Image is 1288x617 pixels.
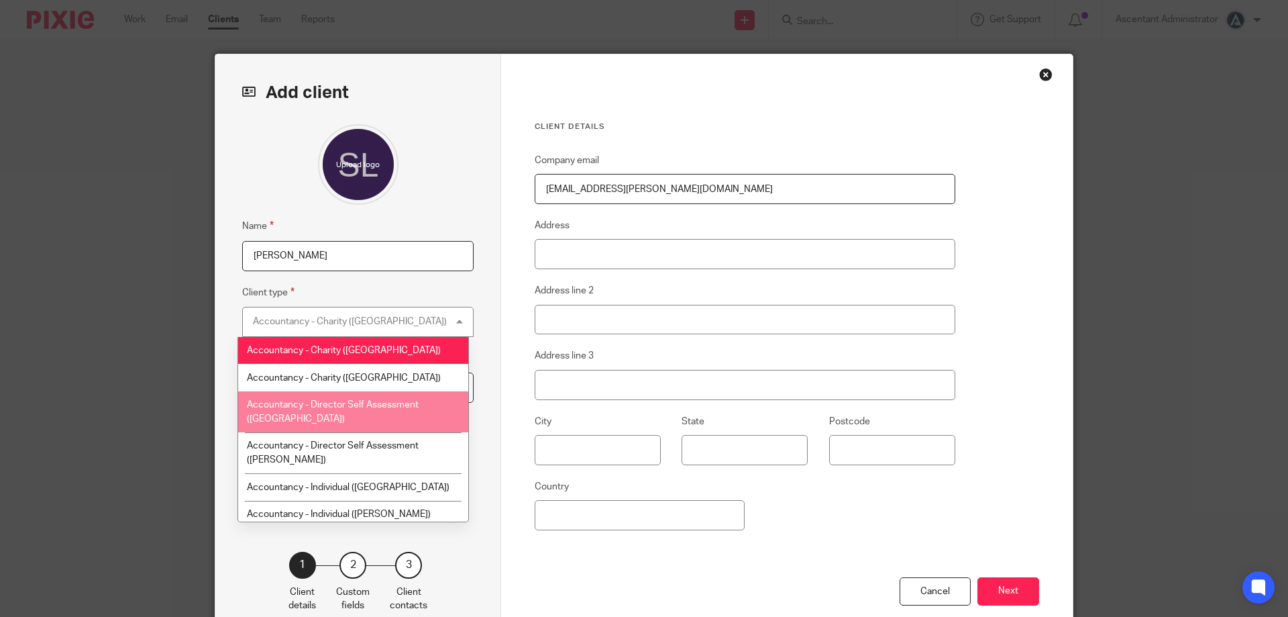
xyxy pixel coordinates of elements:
p: Custom fields [336,585,370,613]
span: Accountancy - Individual ([GEOGRAPHIC_DATA]) [247,483,449,492]
h2: Add client [242,81,474,104]
div: 2 [339,552,366,579]
span: Accountancy - Charity ([GEOGRAPHIC_DATA]) [247,346,441,355]
label: Address [535,219,570,232]
span: Accountancy - Individual ([PERSON_NAME]) [247,510,431,519]
p: Client details [288,585,316,613]
div: 1 [289,552,316,579]
div: Close this dialog window [1039,68,1053,81]
label: Client type [242,285,294,300]
button: Next [977,577,1039,606]
div: 3 [395,552,422,579]
span: Accountancy - Director Self Assessment ([PERSON_NAME]) [247,441,419,465]
h3: Client details [535,122,955,132]
label: State [682,415,704,428]
label: Country [535,480,569,493]
label: Name [242,218,274,234]
label: City [535,415,551,428]
div: Accountancy - Charity ([GEOGRAPHIC_DATA]) [253,317,447,326]
label: Postcode [829,415,870,428]
span: Accountancy - Charity ([GEOGRAPHIC_DATA]) [247,373,441,383]
label: Company email [535,154,599,167]
span: Accountancy - Director Self Assessment ([GEOGRAPHIC_DATA]) [247,400,419,424]
div: Cancel [900,577,971,606]
label: Address line 3 [535,349,594,363]
p: Client contacts [390,585,427,613]
label: Address line 2 [535,284,594,297]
